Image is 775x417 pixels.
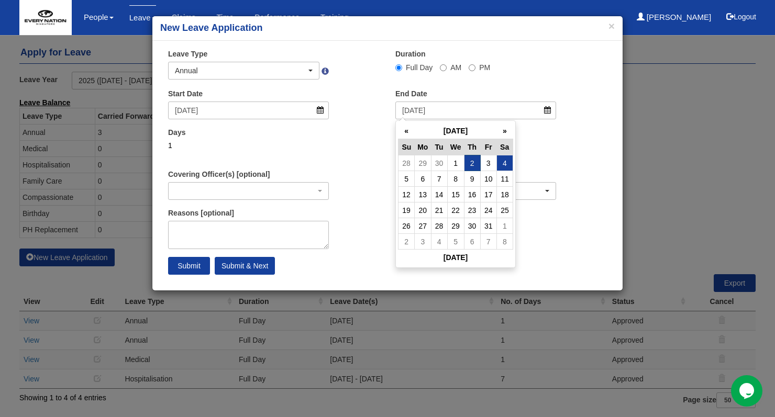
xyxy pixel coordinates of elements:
label: Start Date [168,88,203,99]
td: 29 [415,155,431,171]
td: 13 [415,187,431,202]
td: 23 [464,202,480,218]
td: 22 [447,202,464,218]
td: 26 [398,218,415,234]
td: 17 [480,187,496,202]
th: Su [398,139,415,155]
td: 1 [496,218,513,234]
td: 4 [431,234,447,250]
td: 2 [398,234,415,250]
label: Covering Officer(s) [optional] [168,169,270,179]
td: 10 [480,171,496,187]
label: Reasons [optional] [168,208,234,218]
td: 29 [447,218,464,234]
td: 11 [496,171,513,187]
td: 31 [480,218,496,234]
input: Submit [168,257,210,275]
th: We [447,139,464,155]
td: 2 [464,155,480,171]
th: Th [464,139,480,155]
th: [DATE] [398,250,513,266]
td: 25 [496,202,513,218]
td: 5 [398,171,415,187]
label: Duration [395,49,426,59]
td: 27 [415,218,431,234]
th: Tu [431,139,447,155]
td: 7 [480,234,496,250]
th: Mo [415,139,431,155]
td: 19 [398,202,415,218]
span: Full Day [406,63,433,72]
td: 20 [415,202,431,218]
td: 3 [480,155,496,171]
td: 6 [415,171,431,187]
td: 15 [447,187,464,202]
span: PM [479,63,490,72]
th: « [398,123,415,139]
td: 28 [398,155,415,171]
button: Annual [168,62,319,80]
th: » [496,123,513,139]
td: 6 [464,234,480,250]
td: 12 [398,187,415,202]
input: Submit & Next [215,257,275,275]
td: 24 [480,202,496,218]
td: 14 [431,187,447,202]
td: 3 [415,234,431,250]
td: 30 [464,218,480,234]
button: × [608,20,615,31]
td: 21 [431,202,447,218]
td: 4 [496,155,513,171]
th: [DATE] [415,123,497,139]
input: d/m/yyyy [395,102,556,119]
td: 8 [496,234,513,250]
td: 16 [464,187,480,202]
label: Leave Type [168,49,207,59]
td: 8 [447,171,464,187]
td: 1 [447,155,464,171]
td: 30 [431,155,447,171]
div: 1 [168,140,329,151]
iframe: chat widget [731,375,765,407]
td: 5 [447,234,464,250]
b: New Leave Application [160,22,262,33]
td: 18 [496,187,513,202]
label: End Date [395,88,427,99]
td: 28 [431,218,447,234]
th: Sa [496,139,513,155]
td: 9 [464,171,480,187]
div: Annual [175,65,306,76]
th: Fr [480,139,496,155]
input: d/m/yyyy [168,102,329,119]
span: AM [450,63,461,72]
label: Days [168,127,185,138]
td: 7 [431,171,447,187]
